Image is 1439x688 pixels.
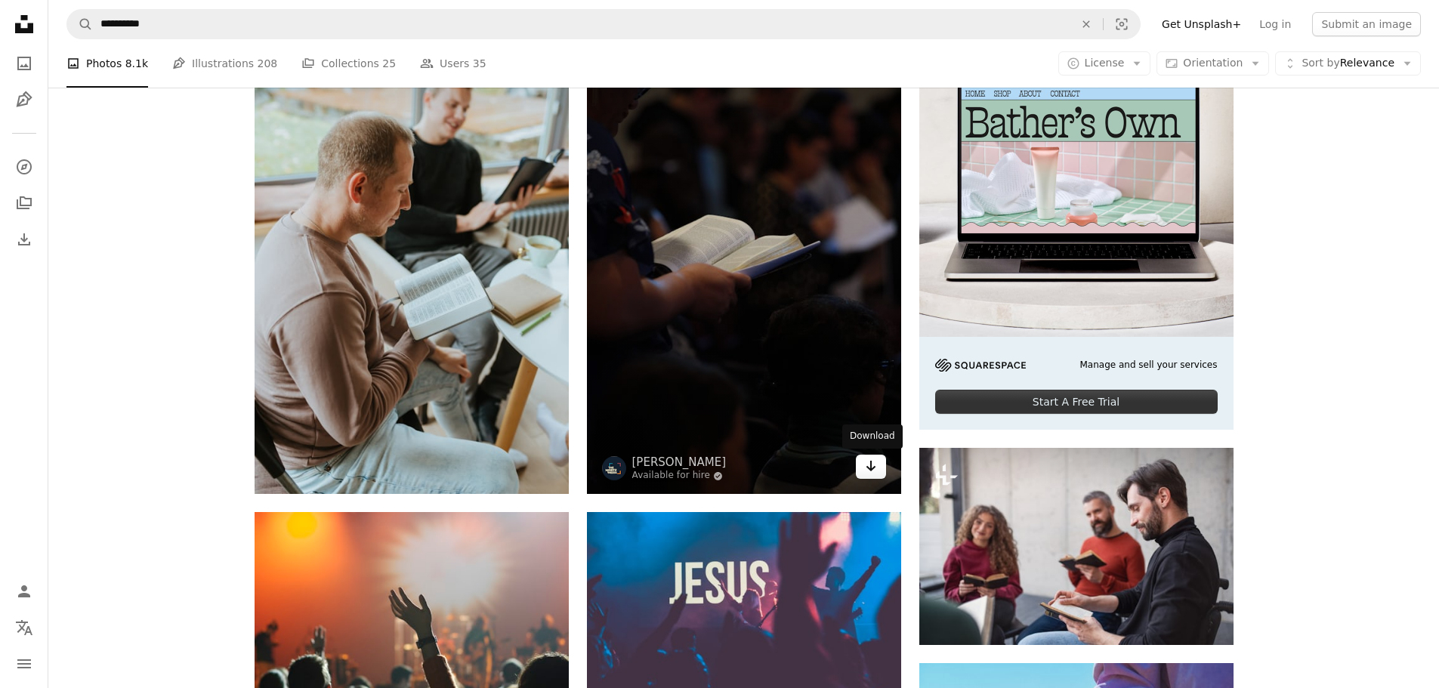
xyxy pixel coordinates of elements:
a: Get Unsplash+ [1153,12,1250,36]
a: a person reading a book [255,251,569,265]
span: Sort by [1302,57,1339,69]
span: 25 [382,55,396,72]
button: Search Unsplash [67,10,93,39]
span: Orientation [1183,57,1243,69]
span: 35 [473,55,486,72]
img: Men and women sitting in a circle reading Bible book during group therapy. [919,448,1234,645]
a: shallow focus photography of hand and people [255,609,569,623]
button: Orientation [1156,51,1269,76]
a: [PERSON_NAME] [632,455,727,470]
a: Illustrations [9,85,39,115]
div: Start A Free Trial [935,390,1218,414]
a: Log in [1250,12,1300,36]
img: Go to Daniel Morton's profile [602,456,626,480]
a: Users 35 [420,39,486,88]
img: file-1707883121023-8e3502977149image [919,23,1234,337]
a: religious concert performed by a band on stage [587,609,901,623]
a: Men and women sitting in a circle reading Bible book during group therapy. [919,539,1234,553]
span: License [1085,57,1125,69]
a: Explore [9,152,39,182]
img: a person reading a book [255,23,569,494]
a: Illustrations 208 [172,39,277,88]
img: file-1705255347840-230a6ab5bca9image [935,359,1026,372]
a: Home — Unsplash [9,9,39,42]
a: Available for hire [632,470,727,482]
a: Manage and sell your servicesStart A Free Trial [919,23,1234,430]
span: 208 [258,55,278,72]
a: Download History [9,224,39,255]
a: Download [856,455,886,479]
span: Manage and sell your services [1079,359,1217,372]
a: Collections [9,188,39,218]
button: Language [9,612,39,643]
span: Relevance [1302,56,1394,71]
a: Log in / Sign up [9,576,39,606]
button: Submit an image [1312,12,1421,36]
button: Clear [1070,10,1103,39]
img: man in black and red shirt reading book [587,23,901,494]
a: Collections 25 [301,39,396,88]
a: man in black and red shirt reading book [587,251,901,265]
button: Menu [9,649,39,679]
form: Find visuals sitewide [66,9,1141,39]
button: License [1058,51,1151,76]
div: Download [842,424,903,449]
button: Sort byRelevance [1275,51,1421,76]
a: Photos [9,48,39,79]
button: Visual search [1104,10,1140,39]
